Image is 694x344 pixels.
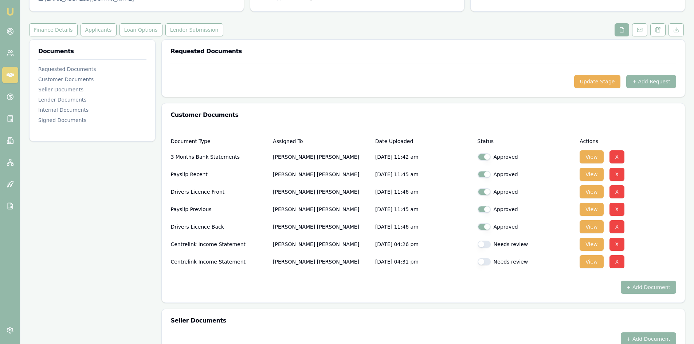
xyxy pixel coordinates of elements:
[580,150,603,163] button: View
[165,23,223,36] button: Lender Submission
[609,255,625,268] button: X
[375,220,472,234] p: [DATE] 11:46 am
[375,150,472,164] p: [DATE] 11:42 am
[29,23,79,36] a: Finance Details
[170,112,676,118] h3: Customer Documents
[273,185,369,199] p: [PERSON_NAME] [PERSON_NAME]
[170,139,267,144] div: Document Type
[38,66,146,73] div: Requested Documents
[375,185,472,199] p: [DATE] 11:46 am
[273,167,369,182] p: [PERSON_NAME] [PERSON_NAME]
[574,75,621,88] button: Update Stage
[170,237,267,252] div: Centrelink Income Statement
[29,23,78,36] button: Finance Details
[626,75,676,88] button: + Add Request
[38,116,146,124] div: Signed Documents
[81,23,117,36] button: Applicants
[119,23,162,36] button: Loan Options
[164,23,225,36] a: Lender Submission
[609,150,625,163] button: X
[170,48,676,54] h3: Requested Documents
[170,150,267,164] div: 3 Months Bank Statements
[580,185,603,198] button: View
[170,167,267,182] div: Payslip Recent
[375,254,472,269] p: [DATE] 04:31 pm
[580,255,603,268] button: View
[375,167,472,182] p: [DATE] 11:45 am
[609,220,625,233] button: X
[273,150,369,164] p: [PERSON_NAME] [PERSON_NAME]
[375,202,472,217] p: [DATE] 11:45 am
[375,139,472,144] div: Date Uploaded
[478,223,574,230] div: Approved
[609,185,625,198] button: X
[478,241,574,248] div: Needs review
[79,23,118,36] a: Applicants
[478,206,574,213] div: Approved
[478,153,574,161] div: Approved
[580,168,603,181] button: View
[273,202,369,217] p: [PERSON_NAME] [PERSON_NAME]
[580,139,676,144] div: Actions
[38,76,146,83] div: Customer Documents
[170,220,267,234] div: Drivers Licence Back
[170,202,267,217] div: Payslip Previous
[478,171,574,178] div: Approved
[38,96,146,103] div: Lender Documents
[273,254,369,269] p: [PERSON_NAME] [PERSON_NAME]
[38,106,146,114] div: Internal Documents
[609,238,625,251] button: X
[478,258,574,265] div: Needs review
[375,237,472,252] p: [DATE] 04:26 pm
[38,48,146,54] h3: Documents
[273,220,369,234] p: [PERSON_NAME] [PERSON_NAME]
[273,139,369,144] div: Assigned To
[580,220,603,233] button: View
[273,237,369,252] p: [PERSON_NAME] [PERSON_NAME]
[38,86,146,93] div: Seller Documents
[621,281,676,294] button: + Add Document
[609,168,625,181] button: X
[118,23,164,36] a: Loan Options
[609,203,625,216] button: X
[170,254,267,269] div: Centrelink Income Statement
[170,185,267,199] div: Drivers Licence Front
[478,139,574,144] div: Status
[170,318,676,324] h3: Seller Documents
[6,7,15,16] img: emu-icon-u.png
[580,203,603,216] button: View
[478,188,574,195] div: Approved
[580,238,603,251] button: View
